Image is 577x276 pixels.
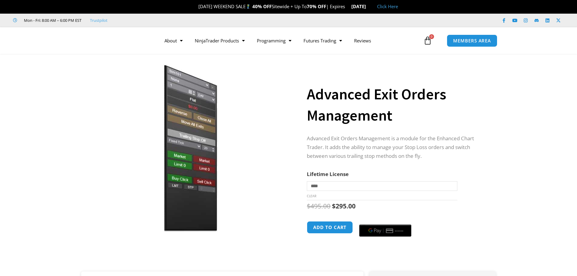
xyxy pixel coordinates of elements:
strong: [DATE] [351,3,371,9]
text: •••••• [395,229,404,233]
p: Advanced Exit Orders Management is a module for the Enhanced Chart Trader. It adds the ability to... [307,134,484,161]
img: 🏭 [366,4,371,9]
bdi: 495.00 [307,202,330,210]
label: Lifetime License [307,171,349,178]
img: 🏌️‍♂️ [246,4,250,9]
bdi: 295.00 [332,202,356,210]
span: MEMBERS AREA [453,38,491,43]
img: ⌛ [345,4,350,9]
a: Futures Trading [297,34,348,48]
a: Clear options [307,194,316,198]
button: Buy with GPay [359,224,411,237]
a: Programming [251,34,297,48]
a: MEMBERS AREA [447,35,497,47]
a: About [158,34,189,48]
a: 0 [414,32,441,49]
a: Trustpilot [90,17,108,24]
span: Mon - Fri: 8:00 AM – 6:00 PM EST [22,17,81,24]
nav: Menu [158,34,422,48]
a: Click Here [377,3,398,9]
a: NinjaTrader Products [189,34,251,48]
a: Reviews [348,34,377,48]
span: [DATE] WEEKEND SALE Sitewide + Up To | Expires [192,3,351,9]
span: 0 [429,34,434,39]
img: 🎉 [194,4,198,9]
iframe: Secure payment input frame [358,220,413,221]
img: AdvancedStopLossMgmt [90,65,284,232]
img: LogoAI | Affordable Indicators – NinjaTrader [71,30,137,52]
button: Add to cart [307,221,353,234]
span: $ [307,202,310,210]
h1: Advanced Exit Orders Management [307,84,484,126]
strong: 70% OFF [307,3,326,9]
strong: 40% OFF [252,3,272,9]
span: $ [332,202,336,210]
